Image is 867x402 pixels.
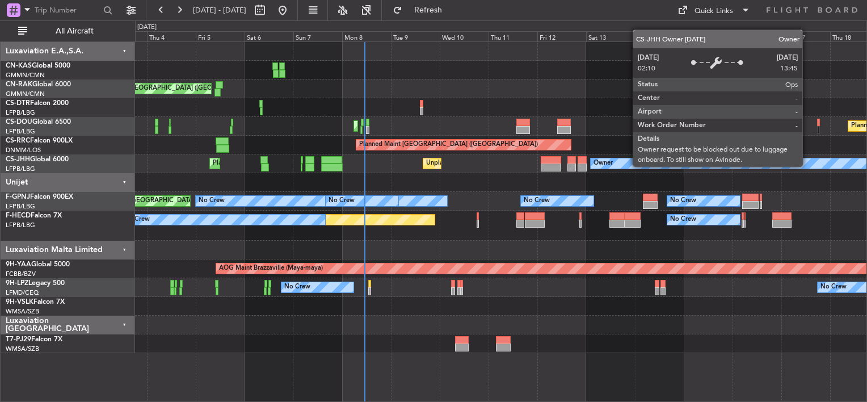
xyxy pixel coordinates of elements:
[6,165,35,173] a: LFPB/LBG
[6,212,62,219] a: F-HECDFalcon 7X
[6,81,71,88] a: CN-RAKGlobal 6000
[6,336,62,343] a: T7-PJ29Falcon 7X
[586,31,635,41] div: Sat 13
[6,156,69,163] a: CS-JHHGlobal 6000
[6,299,33,305] span: 9H-VSLK
[489,31,537,41] div: Thu 11
[391,31,440,41] div: Tue 9
[30,27,120,35] span: All Aircraft
[6,137,73,144] a: CS-RRCFalcon 900LX
[6,156,30,163] span: CS-JHH
[695,6,733,17] div: Quick Links
[6,336,31,343] span: T7-PJ29
[781,31,830,41] div: Wed 17
[359,136,538,153] div: Planned Maint [GEOGRAPHIC_DATA] ([GEOGRAPHIC_DATA])
[342,31,391,41] div: Mon 8
[670,192,696,210] div: No Crew
[6,307,39,316] a: WMSA/SZB
[6,119,71,125] a: CS-DOUGlobal 6500
[219,260,323,277] div: AOG Maint Brazzaville (Maya-maya)
[426,155,624,172] div: Unplanned Maint [GEOGRAPHIC_DATA] ([GEOGRAPHIC_DATA] Intl)
[6,62,70,69] a: CN-KASGlobal 5000
[537,31,586,41] div: Fri 12
[6,288,39,297] a: LFMD/CEQ
[6,127,35,136] a: LFPB/LBG
[6,90,45,98] a: GMMN/CMN
[6,194,73,200] a: F-GPNJFalcon 900EX
[6,100,30,107] span: CS-DTR
[6,81,32,88] span: CN-RAK
[6,62,32,69] span: CN-KAS
[6,280,28,287] span: 9H-LPZ
[6,146,41,154] a: DNMM/LOS
[6,261,70,268] a: 9H-YAAGlobal 5000
[635,31,684,41] div: Sun 14
[35,2,100,19] input: Trip Number
[6,221,35,229] a: LFPB/LBG
[137,23,157,32] div: [DATE]
[6,71,45,79] a: GMMN/CMN
[6,119,32,125] span: CS-DOU
[6,100,69,107] a: CS-DTRFalcon 2000
[820,279,847,296] div: No Crew
[388,1,456,19] button: Refresh
[293,31,342,41] div: Sun 7
[6,261,31,268] span: 9H-YAA
[193,5,246,15] span: [DATE] - [DATE]
[6,345,39,353] a: WMSA/SZB
[6,108,35,117] a: LFPB/LBG
[6,194,30,200] span: F-GPNJ
[329,192,355,210] div: No Crew
[440,31,489,41] div: Wed 10
[594,155,613,172] div: Owner
[12,22,123,40] button: All Aircraft
[147,31,196,41] div: Thu 4
[213,155,392,172] div: Planned Maint [GEOGRAPHIC_DATA] ([GEOGRAPHIC_DATA])
[524,192,550,210] div: No Crew
[6,299,65,305] a: 9H-VSLKFalcon 7X
[405,6,452,14] span: Refresh
[284,279,310,296] div: No Crew
[245,31,293,41] div: Sat 6
[357,118,536,135] div: Planned Maint [GEOGRAPHIC_DATA] ([GEOGRAPHIC_DATA])
[733,31,781,41] div: Tue 16
[684,31,733,41] div: Mon 15
[199,192,225,210] div: No Crew
[6,137,30,144] span: CS-RRC
[77,80,263,97] div: Unplanned Maint [GEOGRAPHIC_DATA] ([GEOGRAPHIC_DATA])
[670,211,696,228] div: No Crew
[6,280,65,287] a: 9H-LPZLegacy 500
[6,212,31,219] span: F-HECD
[6,202,35,211] a: LFPB/LBG
[6,270,36,278] a: FCBB/BZV
[672,1,756,19] button: Quick Links
[196,31,245,41] div: Fri 5
[124,211,150,228] div: No Crew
